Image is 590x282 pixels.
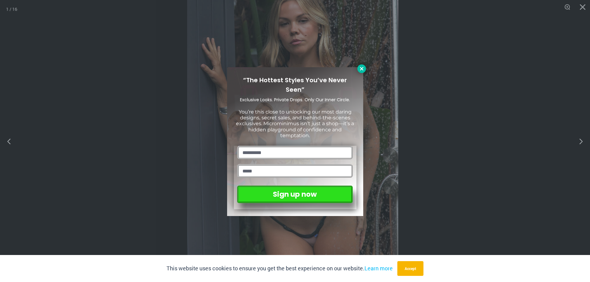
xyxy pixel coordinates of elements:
button: Close [357,64,366,73]
a: Learn more [364,265,393,272]
button: Sign up now [237,186,352,203]
p: This website uses cookies to ensure you get the best experience on our website. [167,264,393,273]
span: “The Hottest Styles You’ve Never Seen” [243,76,347,94]
span: You’re this close to unlocking our most daring designs, secret sales, and behind-the-scenes exclu... [236,109,354,138]
span: Exclusive Looks. Private Drops. Only Our Inner Circle. [240,97,350,103]
button: Accept [397,261,423,276]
